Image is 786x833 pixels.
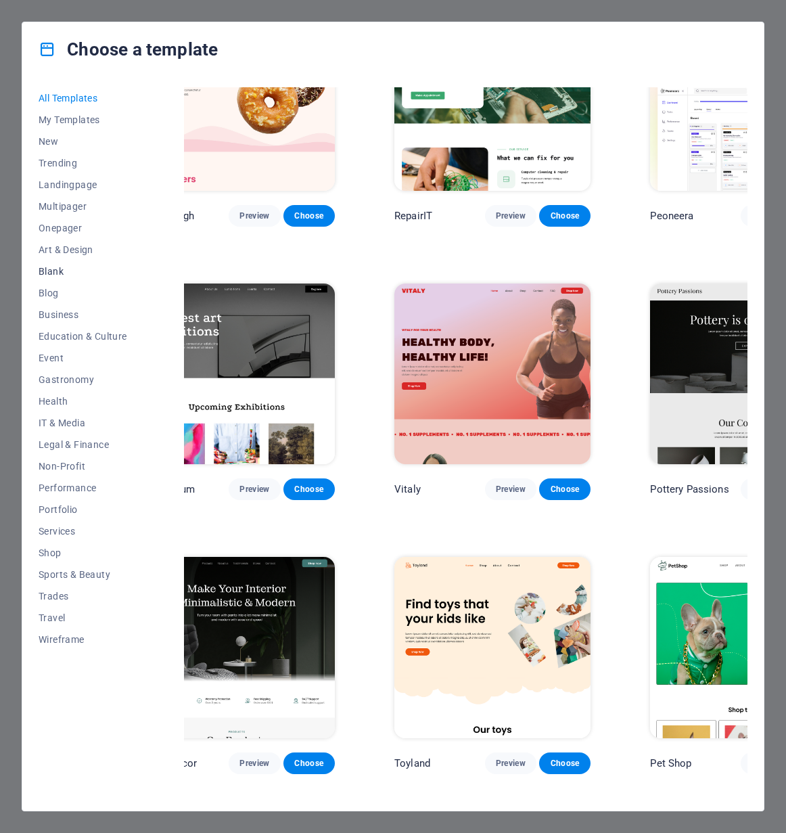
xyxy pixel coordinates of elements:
button: Travel [39,607,127,629]
span: Choose [294,758,324,769]
h4: Choose a template [39,39,218,60]
button: Blog [39,282,127,304]
img: Toyland [394,557,591,738]
button: Choose [539,205,591,227]
span: Trades [39,591,127,602]
button: Choose [283,205,335,227]
button: Event [39,347,127,369]
img: SugarDough [139,9,335,191]
span: Choose [294,484,324,495]
button: Choose [283,478,335,500]
button: Preview [229,205,280,227]
span: Preview [239,758,269,769]
span: New [39,136,127,147]
p: Vitaly [394,482,421,496]
span: Performance [39,482,127,493]
button: Education & Culture [39,325,127,347]
button: New [39,131,127,152]
p: Pottery Passions [650,482,729,496]
button: Business [39,304,127,325]
span: Health [39,396,127,407]
button: Wireframe [39,629,127,650]
span: Trending [39,158,127,168]
img: Home Decor [139,557,335,738]
button: Preview [485,752,536,774]
button: Landingpage [39,174,127,196]
button: Gastronomy [39,369,127,390]
button: Health [39,390,127,412]
p: Peoneera [650,209,693,223]
button: Performance [39,477,127,499]
button: Art & Design [39,239,127,261]
p: RepairIT [394,209,432,223]
span: Preview [239,210,269,221]
button: Blank [39,261,127,282]
span: Portfolio [39,504,127,515]
span: Sports & Beauty [39,569,127,580]
span: Preview [239,484,269,495]
button: Trending [39,152,127,174]
span: Preview [496,484,526,495]
span: IT & Media [39,418,127,428]
span: Education & Culture [39,331,127,342]
span: Art & Design [39,244,127,255]
button: Legal & Finance [39,434,127,455]
span: Blank [39,266,127,277]
img: Vitaly [394,284,591,465]
span: Services [39,526,127,537]
button: Preview [229,478,280,500]
span: Landingpage [39,179,127,190]
span: Multipager [39,201,127,212]
button: Sports & Beauty [39,564,127,585]
p: Pet Shop [650,757,691,770]
span: Preview [496,758,526,769]
img: Art Museum [139,284,335,465]
img: RepairIT [394,9,591,191]
span: Preview [496,210,526,221]
button: Multipager [39,196,127,217]
span: Legal & Finance [39,439,127,450]
button: IT & Media [39,412,127,434]
button: Services [39,520,127,542]
button: Shop [39,542,127,564]
button: All Templates [39,87,127,109]
span: Choose [550,210,580,221]
span: Blog [39,288,127,298]
button: Choose [539,752,591,774]
span: Travel [39,612,127,623]
span: All Templates [39,93,127,104]
span: Non-Profit [39,461,127,472]
span: Business [39,309,127,320]
span: Choose [550,758,580,769]
span: Event [39,353,127,363]
button: Preview [229,752,280,774]
span: Choose [294,210,324,221]
button: Non-Profit [39,455,127,477]
span: Choose [550,484,580,495]
p: Toyland [394,757,430,770]
button: Trades [39,585,127,607]
span: Gastronomy [39,374,127,385]
button: Portfolio [39,499,127,520]
button: My Templates [39,109,127,131]
button: Choose [539,478,591,500]
span: Wireframe [39,634,127,645]
span: Onepager [39,223,127,233]
span: My Templates [39,114,127,125]
button: Preview [485,205,536,227]
button: Choose [283,752,335,774]
button: Preview [485,478,536,500]
button: Onepager [39,217,127,239]
span: Shop [39,547,127,558]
